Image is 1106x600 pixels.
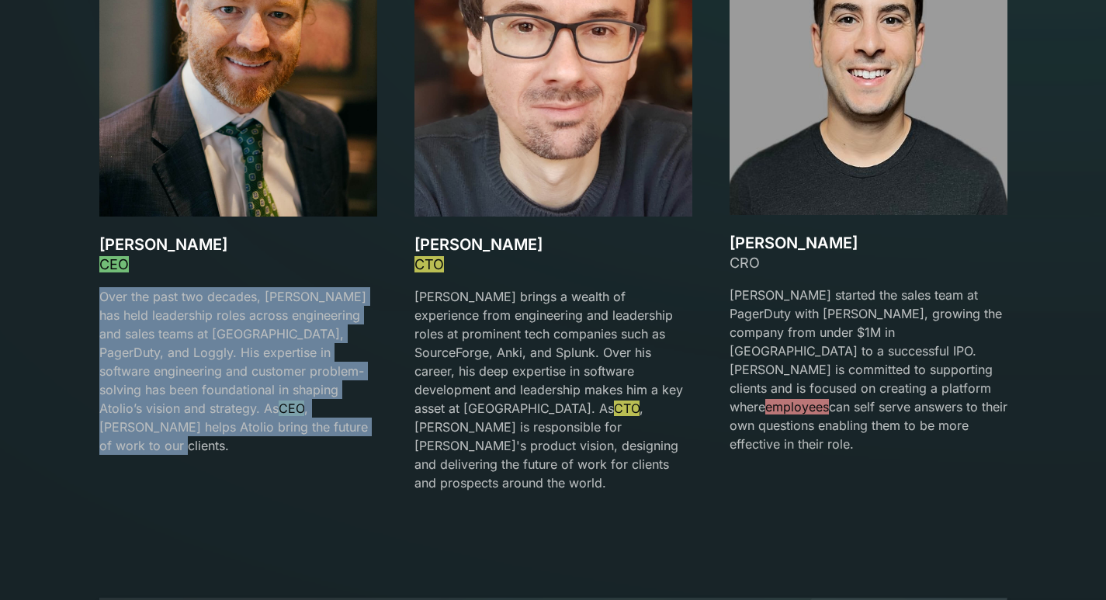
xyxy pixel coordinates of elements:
[414,235,692,254] h3: [PERSON_NAME]
[414,287,692,492] p: [PERSON_NAME] brings a wealth of experience from engineering and leadership roles at prominent te...
[99,235,377,254] h3: [PERSON_NAME]
[730,286,1007,453] p: [PERSON_NAME] started the sales team at PagerDuty with [PERSON_NAME], growing the company from un...
[99,287,377,455] p: Over the past two decades, [PERSON_NAME] has held leadership roles across engineering and sales t...
[730,234,1007,252] h3: [PERSON_NAME]
[279,401,304,416] font: CEO
[414,256,444,272] font: CTO
[765,399,829,414] font: employees
[730,252,1007,273] div: CRO
[614,401,640,416] font: CTO
[99,256,129,272] font: CEO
